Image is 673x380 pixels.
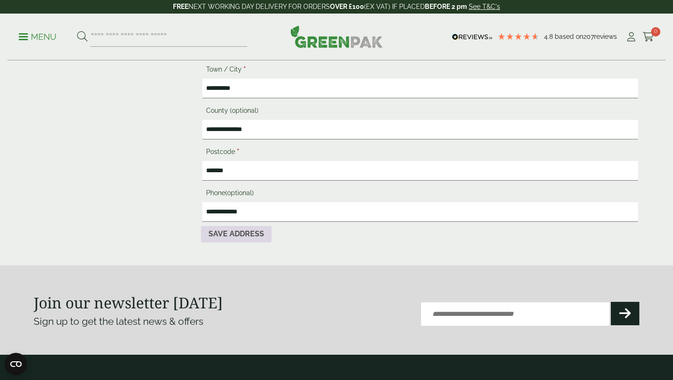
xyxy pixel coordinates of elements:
label: Phone [202,186,638,202]
p: Sign up to get the latest news & offers [34,314,306,329]
strong: Join our newsletter [DATE] [34,292,223,313]
strong: OVER £100 [330,3,364,10]
span: 207 [583,33,594,40]
abbr: required [243,66,246,73]
strong: FREE [173,3,188,10]
label: County [202,104,638,120]
span: 4.8 [544,33,555,40]
div: 4.79 Stars [497,32,539,41]
i: My Account [625,32,637,42]
span: (optional) [230,107,258,114]
span: reviews [594,33,617,40]
span: 0 [651,27,660,37]
abbr: required [237,148,239,155]
button: Save address [201,226,272,243]
strong: BEFORE 2 pm [425,3,467,10]
button: Open CMP widget [5,353,27,375]
a: Menu [19,31,57,41]
i: Cart [643,32,654,42]
img: REVIEWS.io [452,34,493,40]
a: See T&C's [469,3,500,10]
img: GreenPak Supplies [290,25,383,48]
span: (optional) [225,189,254,197]
span: Based on [555,33,583,40]
label: Postcode [202,145,638,161]
a: 0 [643,30,654,44]
label: Town / City [202,63,638,79]
p: Menu [19,31,57,43]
